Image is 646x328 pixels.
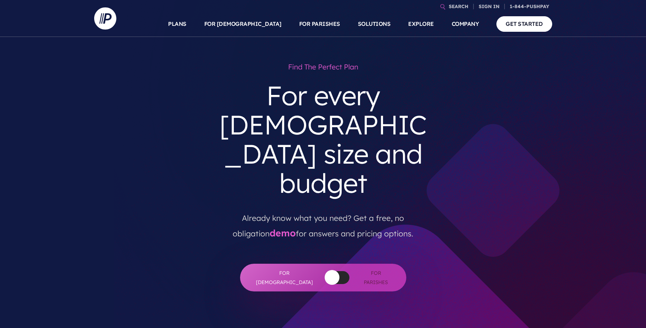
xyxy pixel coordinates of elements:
p: Already know what you need? Get a free, no obligation for answers and pricing options. [217,204,429,242]
a: SOLUTIONS [358,11,391,37]
a: EXPLORE [408,11,434,37]
a: PLANS [168,11,187,37]
a: FOR [DEMOGRAPHIC_DATA] [204,11,281,37]
a: COMPANY [452,11,479,37]
a: FOR PARISHES [299,11,340,37]
a: GET STARTED [496,16,552,31]
a: demo [270,227,296,239]
span: For [DEMOGRAPHIC_DATA] [255,269,314,287]
h1: Find the perfect plan [212,59,435,75]
h3: For every [DEMOGRAPHIC_DATA] size and budget [212,75,435,204]
span: For Parishes [360,269,392,287]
